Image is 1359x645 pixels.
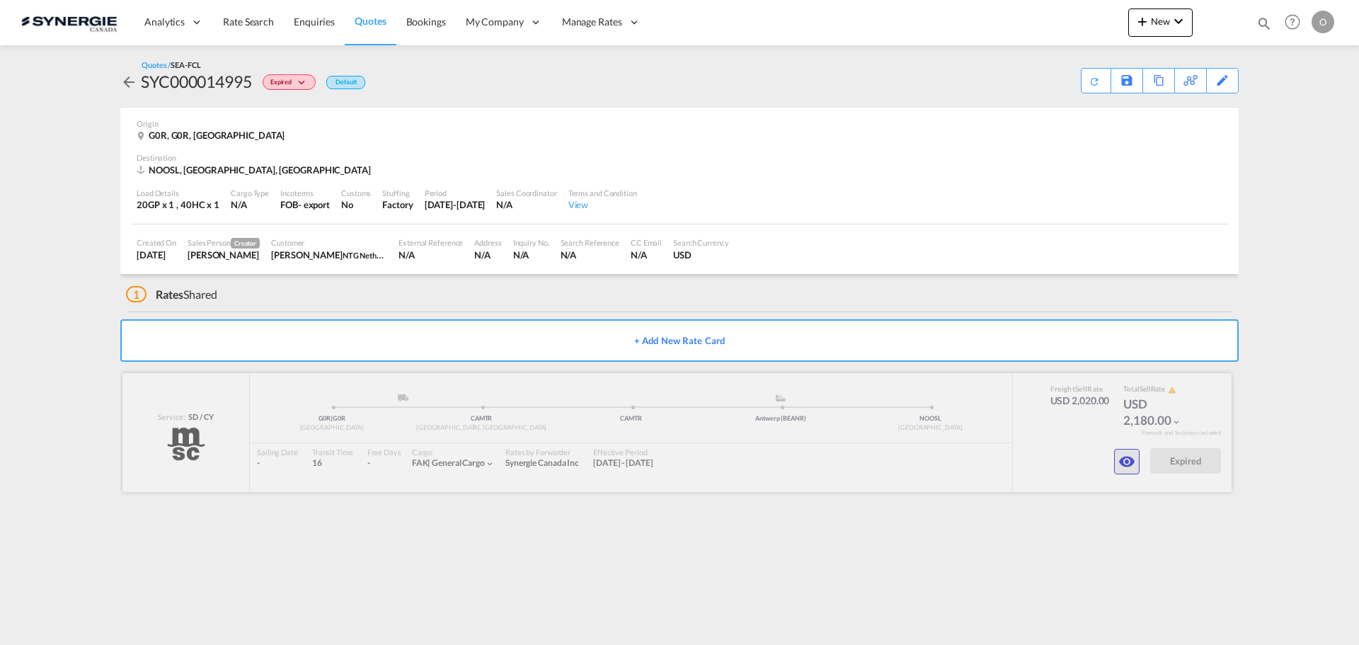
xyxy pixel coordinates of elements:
div: Load Details [137,188,219,198]
div: No [341,198,371,211]
span: Manage Rates [562,15,622,29]
div: Default [326,76,365,89]
md-icon: icon-chevron-down [295,79,312,87]
button: icon-plus 400-fgNewicon-chevron-down [1128,8,1193,37]
span: 1 [126,286,147,302]
div: icon-magnify [1256,16,1272,37]
div: SYC000014995 [141,70,252,93]
div: Sales Person [188,237,260,249]
div: Period [425,188,486,198]
div: Cargo Type [231,188,269,198]
div: G0R, G0R, Canada [137,129,288,142]
div: O [1312,11,1334,33]
div: Origin [137,118,1222,129]
div: Created On [137,237,176,248]
md-icon: icon-arrow-left [120,74,137,91]
div: Change Status Here [252,70,319,93]
div: N/A [231,198,269,211]
div: Customer [271,237,387,248]
div: N/A [474,249,501,261]
div: Change Status Here [263,74,316,90]
div: N/A [398,249,463,261]
span: My Company [466,15,524,29]
div: Shared [126,287,217,302]
span: Help [1280,10,1304,34]
button: + Add New Rate Card [120,319,1239,362]
div: Incoterms [280,188,330,198]
span: Rate Search [223,16,274,28]
div: Customs [341,188,371,198]
span: G0R, G0R, [GEOGRAPHIC_DATA] [149,130,285,141]
div: CC Email [631,237,662,248]
div: N/A [496,198,556,211]
div: NOOSL, Oslo, Asia Pacific [137,164,374,176]
div: N/A [513,249,549,261]
div: Quote PDF is not available at this time [1089,69,1103,87]
div: - export [298,198,330,211]
button: icon-eye [1114,449,1140,474]
span: Analytics [144,15,185,29]
div: 24 Sep 2025 [137,249,176,261]
div: Save As Template [1111,69,1142,93]
div: icon-arrow-left [120,70,141,93]
div: N/A [561,249,619,261]
div: FOB [280,198,298,211]
div: Stuffing [382,188,413,198]
span: Rates [156,287,184,301]
span: NTG Netherland [343,249,399,261]
md-icon: icon-plus 400-fg [1134,13,1151,30]
div: Factory Stuffing [382,198,413,211]
div: Quotes /SEA-FCL [142,59,201,70]
div: Address [474,237,501,248]
div: Alexander Sanchez [271,249,387,261]
span: New [1134,16,1187,27]
div: View [568,198,637,211]
div: 30 Sep 2025 [425,198,486,211]
span: SEA-FCL [171,60,200,69]
div: Search Currency [673,237,729,248]
div: USD [673,249,729,261]
md-icon: icon-chevron-down [1170,13,1187,30]
span: Creator [231,238,260,249]
div: Help [1280,10,1312,35]
md-icon: icon-magnify [1256,16,1272,31]
div: N/A [631,249,662,261]
div: Sales Coordinator [496,188,556,198]
md-icon: icon-refresh [1086,74,1102,89]
span: Enquiries [294,16,335,28]
div: Search Reference [561,237,619,248]
div: External Reference [398,237,463,248]
div: 20GP x 1 , 40HC x 1 [137,198,219,211]
div: Terms and Condition [568,188,637,198]
div: Daniel Dico [188,249,260,261]
span: Bookings [406,16,446,28]
img: 1f56c880d42311ef80fc7dca854c8e59.png [21,6,117,38]
span: Quotes [355,15,386,27]
md-icon: icon-eye [1118,453,1135,470]
div: Inquiry No. [513,237,549,248]
span: Expired [270,78,295,91]
div: Destination [137,152,1222,163]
